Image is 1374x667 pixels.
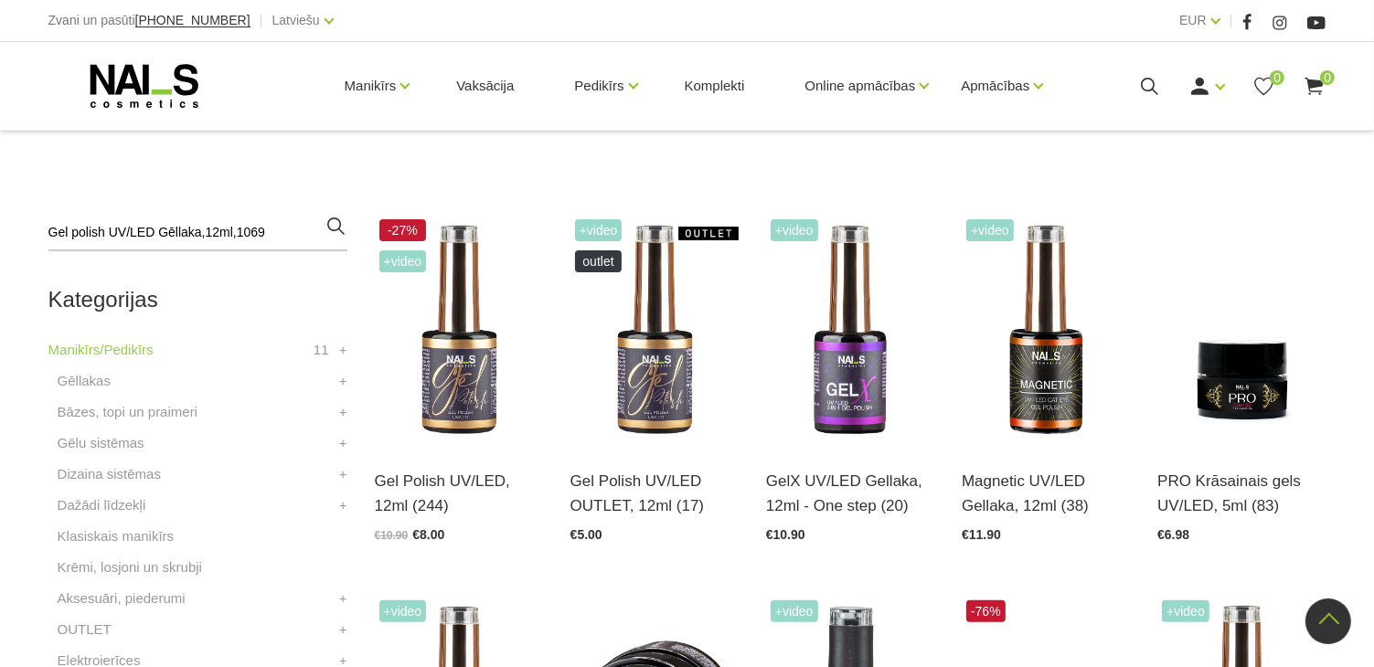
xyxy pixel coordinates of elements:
a: Gēlu sistēmas [58,432,144,454]
input: Meklēt produktus ... [48,215,347,251]
span: +Video [1162,600,1209,622]
span: 11 [314,339,329,361]
a: Apmācības [961,49,1029,122]
a: + [339,494,347,516]
a: Online apmācības [804,49,915,122]
span: [PHONE_NUMBER] [135,13,250,27]
a: Klasiskais manikīrs [58,525,175,547]
span: +Video [575,219,623,241]
span: 0 [1270,70,1284,85]
span: €11.90 [962,527,1001,542]
a: GelX UV/LED Gellaka, 12ml - One step (20) [766,469,934,518]
a: Dizaina sistēmas [58,463,161,485]
span: +Video [379,600,427,622]
a: Magnetic UV/LED Gellaka, 12ml (38) [962,469,1130,518]
a: + [339,339,347,361]
a: Bāzes, topi un praimeri [58,401,197,423]
a: Manikīrs [345,49,397,122]
span: | [1230,9,1233,32]
a: Pedikīrs [574,49,623,122]
img: Trīs vienā - bāze, tonis, tops (trausliem nagiem vēlams papildus lietot bāzi). Ilgnoturīga un int... [766,215,934,446]
span: +Video [379,250,427,272]
a: + [339,370,347,392]
a: Gel Polish UV/LED, 12ml (244) [375,469,543,518]
a: Krēmi, losjoni un skrubji [58,556,202,578]
a: + [339,588,347,609]
a: OUTLET [58,619,112,641]
span: 0 [1320,70,1335,85]
span: +Video [966,219,1014,241]
a: Aksesuāri, piederumi [58,588,186,609]
a: 0 [1252,75,1275,98]
a: Vaksācija [442,42,528,130]
span: -27% [379,219,427,241]
a: + [339,619,347,641]
a: 0 [1303,75,1326,98]
span: OUTLET [575,250,623,272]
img: Ilgnoturīga, intensīvi pigmentēta gellaka. Viegli klājas, lieliski žūst, nesaraujas, neatkāpjas n... [375,215,543,446]
span: -76% [966,600,1006,622]
a: Manikīrs/Pedikīrs [48,339,154,361]
span: €10.90 [766,527,805,542]
span: €10.90 [375,529,409,542]
a: + [339,463,347,485]
a: Komplekti [670,42,760,130]
a: Dažādi līdzekļi [58,494,146,516]
a: + [339,401,347,423]
a: PRO Krāsainais gels UV/LED, 5ml (83) [1157,469,1326,518]
a: + [339,432,347,454]
div: Zvani un pasūti [48,9,250,32]
span: €6.98 [1157,527,1189,542]
a: [PHONE_NUMBER] [135,14,250,27]
img: Ilgnoturīga, intensīvi pigmentēta gēllaka. Viegli klājas, lieliski žūst, nesaraujas, neatkāpjas n... [570,215,739,446]
h2: Kategorijas [48,288,347,312]
a: Latviešu [272,9,319,31]
a: EUR [1179,9,1207,31]
img: Augstas kvalitātes krāsainie geli ar 4D pigmentu un piesātinātu toni. Dod iespēju zīmēt smalkas l... [1157,215,1326,446]
span: +Video [771,600,818,622]
a: Gēllakas [58,370,111,392]
a: Gel Polish UV/LED OUTLET, 12ml (17) [570,469,739,518]
span: €5.00 [570,527,602,542]
img: Ilgnoturīga gellaka, kas sastāv no metāla mikrodaļiņām, kuras īpaša magnēta ietekmē var pārvērst ... [962,215,1130,446]
span: €8.00 [412,527,444,542]
span: | [260,9,263,32]
span: +Video [771,219,818,241]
